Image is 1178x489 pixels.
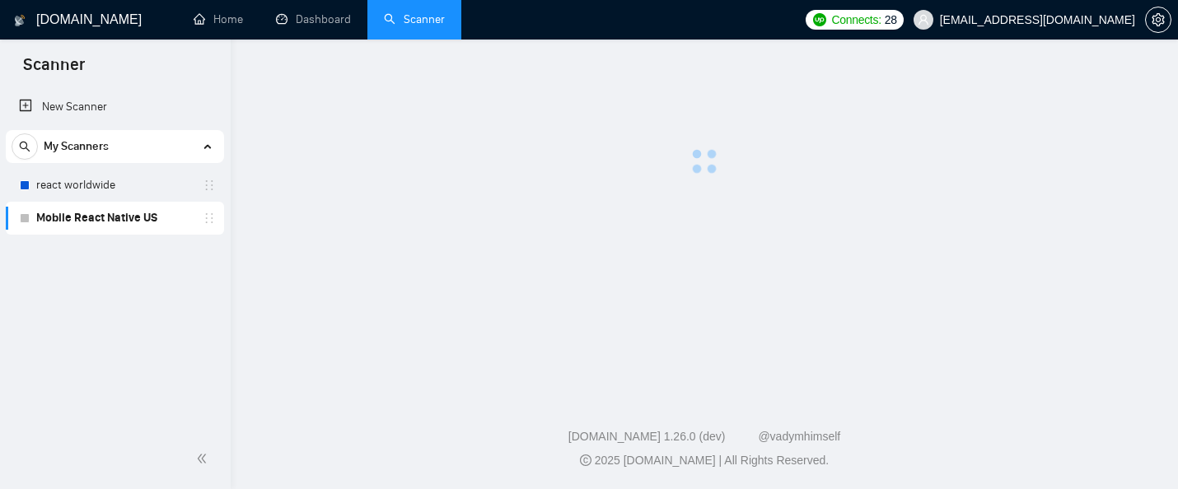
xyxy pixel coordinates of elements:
a: homeHome [194,12,243,26]
li: My Scanners [6,130,224,235]
img: logo [14,7,26,34]
a: react worldwide [36,169,193,202]
a: Mobile React Native US [36,202,193,235]
div: 2025 [DOMAIN_NAME] | All Rights Reserved. [244,452,1165,469]
a: [DOMAIN_NAME] 1.26.0 (dev) [568,430,726,443]
span: double-left [196,450,213,467]
a: New Scanner [19,91,211,123]
span: copyright [580,454,591,466]
span: setting [1146,13,1171,26]
span: search [12,141,37,152]
button: setting [1145,7,1171,33]
a: setting [1145,13,1171,26]
li: New Scanner [6,91,224,123]
a: dashboardDashboard [276,12,351,26]
span: Connects: [831,11,881,29]
a: searchScanner [384,12,445,26]
a: @vadymhimself [758,430,840,443]
span: user [918,14,929,26]
span: My Scanners [44,130,109,163]
button: search [12,133,38,160]
span: holder [203,179,216,192]
span: holder [203,212,216,225]
img: upwork-logo.png [813,13,826,26]
span: 28 [885,11,897,29]
span: Scanner [10,53,98,87]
